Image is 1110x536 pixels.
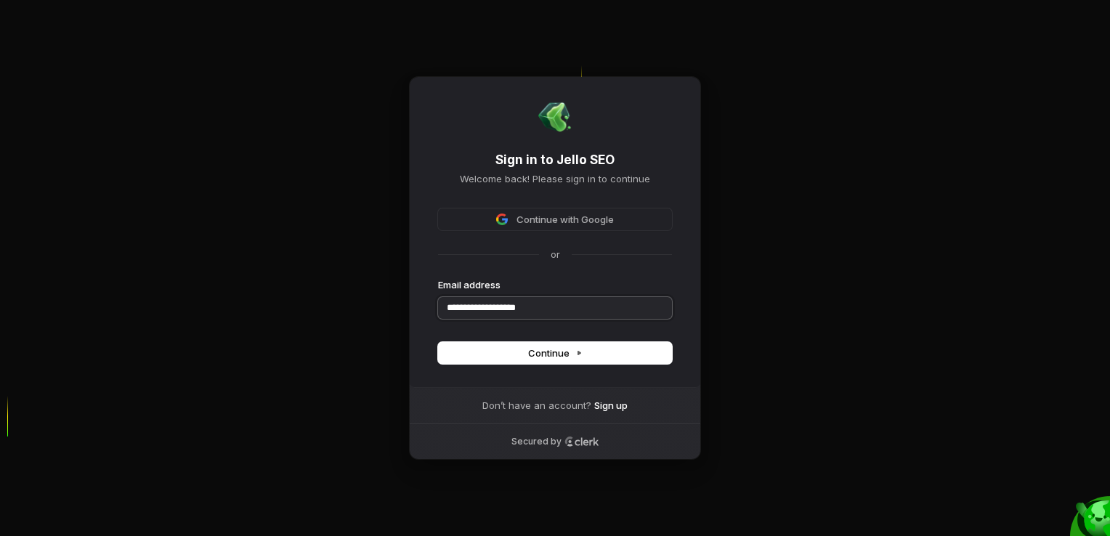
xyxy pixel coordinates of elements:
[538,100,572,134] img: Jello SEO
[438,172,672,185] p: Welcome back! Please sign in to continue
[511,436,562,447] p: Secured by
[438,342,672,364] button: Continue
[482,399,591,412] span: Don’t have an account?
[438,278,501,291] label: Email address
[594,399,628,412] a: Sign up
[438,208,672,230] button: Sign in with GoogleContinue with Google
[564,436,599,447] a: Clerk logo
[528,346,583,360] span: Continue
[496,214,508,225] img: Sign in with Google
[551,248,560,261] p: or
[438,152,672,169] h1: Sign in to Jello SEO
[516,213,614,226] span: Continue with Google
